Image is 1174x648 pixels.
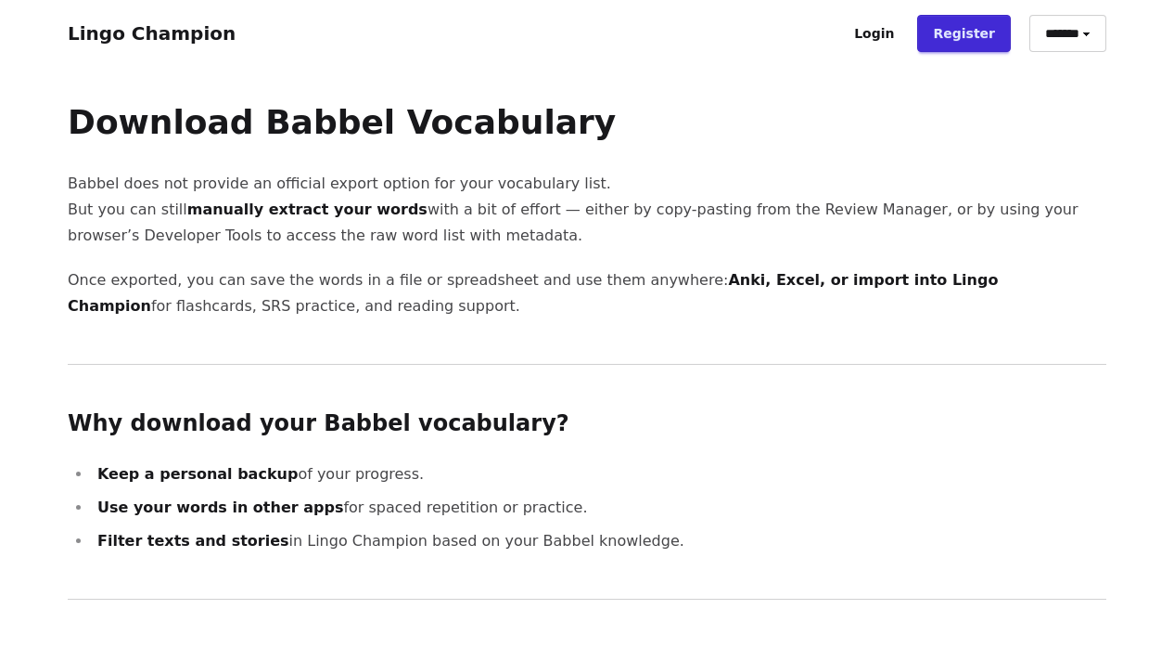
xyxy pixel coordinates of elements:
[92,461,1106,487] li: of your progress.
[68,409,1106,439] h2: Why download your Babbel vocabulary?
[68,22,236,45] a: Lingo Champion
[187,201,427,218] strong: manually extract your words
[68,171,1106,249] p: Babbel does not provide an official export option for your vocabulary list. But you can still wit...
[92,528,1106,554] li: in Lingo Champion based on your Babbel knowledge.
[92,495,1106,521] li: for spaced repetition or practice.
[917,15,1011,52] a: Register
[97,465,298,483] strong: Keep a personal backup
[97,499,343,516] strong: Use your words in other apps
[97,532,289,550] strong: Filter texts and stories
[68,267,1106,319] p: Once exported, you can save the words in a file or spreadsheet and use them anywhere: for flashca...
[838,15,910,52] a: Login
[68,104,1106,141] h1: Download Babbel Vocabulary
[68,271,998,315] strong: Anki, Excel, or import into Lingo Champion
